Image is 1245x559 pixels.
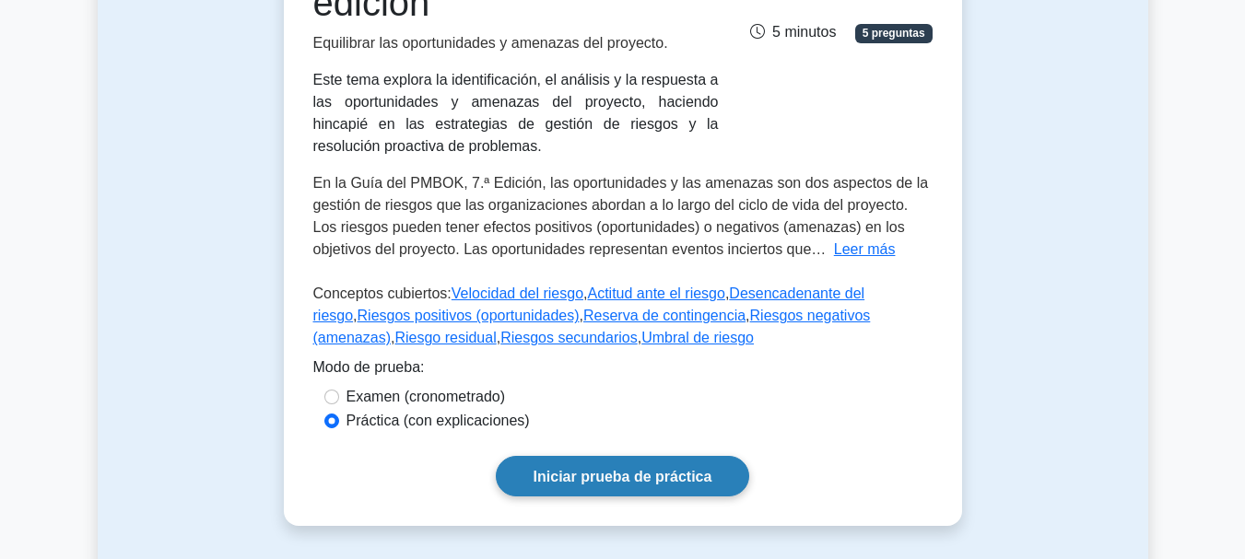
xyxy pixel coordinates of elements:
font: , [353,308,357,323]
a: Riesgo residual [394,330,496,345]
a: Actitud ante el riesgo [587,285,724,301]
font: Iniciar prueba de práctica [534,469,712,484]
a: Reserva de contingencia [583,308,746,323]
font: , [580,308,583,323]
font: Práctica (con explicaciones) [346,413,530,428]
font: , [497,330,500,345]
font: Examen (cronometrado) [346,389,506,404]
font: , [746,308,749,323]
font: , [391,330,394,345]
font: , [725,285,729,301]
font: Equilibrar las oportunidades y amenazas del proyecto. [313,35,668,51]
font: 5 preguntas [863,27,925,40]
a: Riesgos positivos (oportunidades) [358,308,580,323]
font: Leer más [834,241,896,257]
font: , [583,285,587,301]
font: Este tema explora la identificación, el análisis y la respuesta a las oportunidades y amenazas de... [313,72,719,154]
font: 5 minutos [772,24,836,40]
a: Riesgos secundarios [500,330,638,345]
font: Conceptos cubiertos: [313,285,452,301]
font: En la Guía del PMBOK, 7.ª Edición, las oportunidades y las amenazas son dos aspectos de la gestió... [313,175,929,257]
a: Velocidad del riesgo [452,285,583,301]
font: Modo de prueba: [313,359,425,375]
button: Leer más [834,239,896,261]
a: Iniciar prueba de práctica [496,456,750,495]
a: Umbral de riesgo [641,330,754,345]
font: , [638,330,641,345]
